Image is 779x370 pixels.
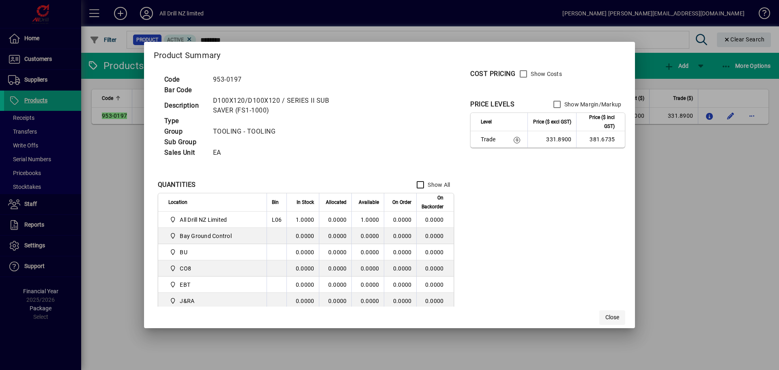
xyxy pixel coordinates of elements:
span: 0.0000 [393,249,412,255]
td: Bar Code [160,85,209,95]
td: 0.0000 [416,228,454,244]
span: In Stock [297,198,314,207]
td: 0.0000 [286,228,319,244]
label: Show All [426,181,450,189]
td: Code [160,74,209,85]
span: Close [605,313,619,322]
td: 953-0197 [209,74,357,85]
td: 1.0000 [351,212,384,228]
h2: Product Summary [144,42,635,65]
td: 0.0000 [351,277,384,293]
span: Level [481,117,492,126]
td: Sub Group [160,137,209,147]
span: 0.0000 [393,216,412,223]
span: Allocated [326,198,346,207]
td: 0.0000 [319,212,351,228]
td: 1.0000 [286,212,319,228]
span: CO8 [168,264,258,273]
td: L06 [267,212,287,228]
span: All Drill NZ Limited [180,216,227,224]
td: Description [160,95,209,116]
td: 0.0000 [286,244,319,260]
td: 0.0000 [351,260,384,277]
td: Group [160,126,209,137]
td: 331.8900 [527,131,576,147]
span: On Backorder [422,193,443,211]
td: 0.0000 [286,293,319,309]
span: Trade [481,135,502,143]
td: 381.6735 [576,131,625,147]
td: 0.0000 [416,212,454,228]
div: COST PRICING [470,69,515,79]
td: 0.0000 [319,228,351,244]
span: Bay Ground Control [180,232,232,240]
span: 0.0000 [393,265,412,272]
td: Type [160,116,209,126]
td: 0.0000 [416,260,454,277]
span: 0.0000 [393,233,412,239]
span: CO8 [180,264,191,273]
span: On Order [392,198,411,207]
td: 0.0000 [351,293,384,309]
td: 0.0000 [319,260,351,277]
span: 0.0000 [393,281,412,288]
span: Price ($ excl GST) [533,117,571,126]
td: TOOLING - TOOLING [209,126,357,137]
span: Bin [272,198,279,207]
span: Price ($ incl GST) [581,113,615,131]
td: D100X120/D100X120 / SERIES II SUB SAVER (FS1-1000) [209,95,357,116]
span: J&RA [168,296,258,306]
div: QUANTITIES [158,180,196,190]
span: Location [168,198,187,207]
span: BU [168,247,258,257]
span: BU [180,248,187,256]
td: EA [209,147,357,158]
label: Show Margin/Markup [563,100,622,108]
span: EBT [180,281,190,289]
span: EBT [168,280,258,290]
td: 0.0000 [319,244,351,260]
td: 0.0000 [319,277,351,293]
span: 0.0000 [393,298,412,304]
td: 0.0000 [351,228,384,244]
td: 0.0000 [416,277,454,293]
td: 0.0000 [319,293,351,309]
span: All Drill NZ Limited [168,215,258,225]
span: Bay Ground Control [168,231,258,241]
div: PRICE LEVELS [470,100,514,109]
span: J&RA [180,297,194,305]
label: Show Costs [529,70,562,78]
td: Sales Unit [160,147,209,158]
td: 0.0000 [351,244,384,260]
button: Close [599,310,625,325]
td: 0.0000 [416,244,454,260]
td: 0.0000 [286,277,319,293]
span: Available [359,198,379,207]
td: 0.0000 [416,293,454,309]
td: 0.0000 [286,260,319,277]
